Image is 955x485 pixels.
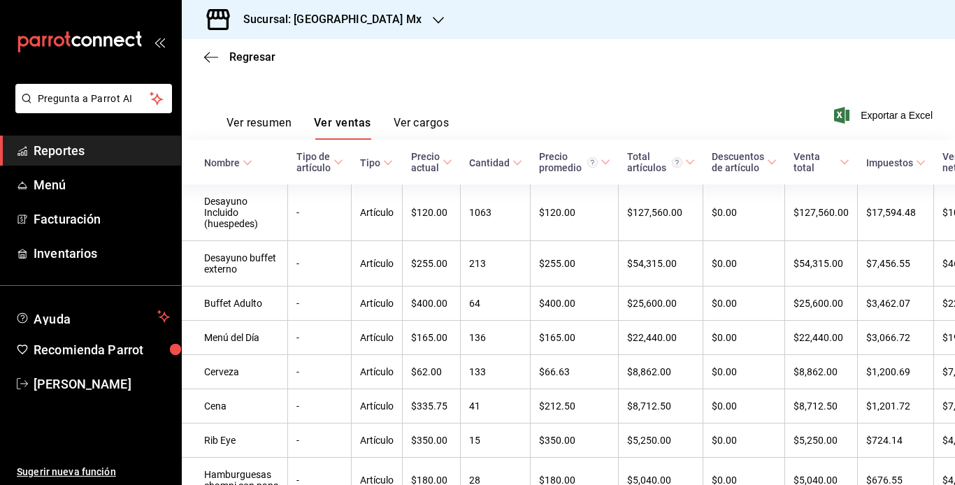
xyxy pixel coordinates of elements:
td: Artículo [352,184,403,241]
span: Sugerir nueva función [17,465,170,479]
div: Impuestos [866,157,913,168]
td: $17,594.48 [858,184,934,241]
td: $66.63 [531,355,619,389]
td: $25,600.00 [619,287,703,321]
td: - [288,355,352,389]
td: Desayuno buffet externo [182,241,288,287]
a: Pregunta a Parrot AI [10,101,172,116]
td: $212.50 [531,389,619,424]
td: $350.00 [403,424,461,458]
td: Buffet Adulto [182,287,288,321]
td: $22,440.00 [619,321,703,355]
td: Desayuno Incluido (huespedes) [182,184,288,241]
td: 41 [461,389,531,424]
td: $0.00 [703,184,785,241]
div: Tipo de artículo [296,151,331,173]
td: $400.00 [531,287,619,321]
td: Menú del Día [182,321,288,355]
td: Cena [182,389,288,424]
span: [PERSON_NAME] [34,375,170,393]
div: Tipo [360,157,380,168]
div: Cantidad [469,157,510,168]
button: Pregunta a Parrot AI [15,84,172,113]
td: 64 [461,287,531,321]
h3: Sucursal: [GEOGRAPHIC_DATA] Mx [232,11,422,28]
td: - [288,287,352,321]
span: Ayuda [34,308,152,325]
td: Cerveza [182,355,288,389]
td: $1,201.72 [858,389,934,424]
td: 133 [461,355,531,389]
td: 136 [461,321,531,355]
span: Precio actual [411,151,452,173]
td: $0.00 [703,321,785,355]
div: Total artículos [627,151,682,173]
td: $127,560.00 [619,184,703,241]
td: $25,600.00 [785,287,858,321]
td: $1,200.69 [858,355,934,389]
td: $3,462.07 [858,287,934,321]
td: $350.00 [531,424,619,458]
td: - [288,241,352,287]
span: Tipo [360,157,393,168]
td: $8,862.00 [619,355,703,389]
td: $8,712.50 [785,389,858,424]
td: $0.00 [703,389,785,424]
button: Ver ventas [314,116,371,140]
td: $54,315.00 [619,241,703,287]
td: $0.00 [703,287,785,321]
div: Venta total [794,151,837,173]
td: $127,560.00 [785,184,858,241]
td: $255.00 [403,241,461,287]
td: Artículo [352,321,403,355]
td: $400.00 [403,287,461,321]
td: Artículo [352,287,403,321]
td: $335.75 [403,389,461,424]
button: open_drawer_menu [154,36,165,48]
td: Rib Eye [182,424,288,458]
td: $3,066.72 [858,321,934,355]
span: Cantidad [469,157,522,168]
svg: Precio promedio = Total artículos / cantidad [587,157,598,168]
td: - [288,184,352,241]
td: $8,862.00 [785,355,858,389]
td: - [288,321,352,355]
span: Impuestos [866,157,926,168]
button: Regresar [204,50,275,64]
span: Facturación [34,210,170,229]
span: Descuentos de artículo [712,151,777,173]
td: $5,250.00 [785,424,858,458]
td: $724.14 [858,424,934,458]
div: Descuentos de artículo [712,151,764,173]
td: $120.00 [403,184,461,241]
td: $22,440.00 [785,321,858,355]
span: Tipo de artículo [296,151,343,173]
td: $5,250.00 [619,424,703,458]
td: $0.00 [703,241,785,287]
span: Recomienda Parrot [34,340,170,359]
button: Exportar a Excel [837,107,933,124]
svg: El total artículos considera cambios de precios en los artículos así como costos adicionales por ... [672,157,682,168]
td: $0.00 [703,424,785,458]
td: $7,456.55 [858,241,934,287]
span: Nombre [204,157,252,168]
span: Regresar [229,50,275,64]
td: - [288,389,352,424]
td: - [288,424,352,458]
td: 1063 [461,184,531,241]
td: Artículo [352,355,403,389]
td: 15 [461,424,531,458]
span: Precio promedio [539,151,610,173]
td: $165.00 [531,321,619,355]
div: Precio promedio [539,151,598,173]
span: Venta total [794,151,849,173]
span: Menú [34,175,170,194]
td: Artículo [352,241,403,287]
span: Pregunta a Parrot AI [38,92,150,106]
td: $165.00 [403,321,461,355]
div: Nombre [204,157,240,168]
button: Ver resumen [227,116,292,140]
div: Precio actual [411,151,440,173]
div: navigation tabs [227,116,449,140]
